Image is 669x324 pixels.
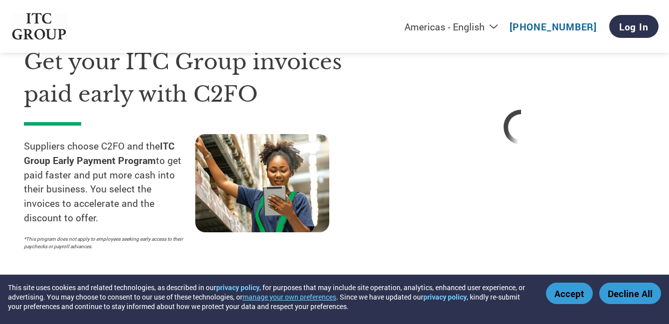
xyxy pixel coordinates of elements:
[546,283,593,304] button: Accept
[24,235,185,250] p: *This program does not apply to employees seeking early access to their paychecks or payroll adva...
[24,46,367,110] h1: Get your ITC Group invoices paid early with C2FO
[8,283,532,311] div: This site uses cookies and related technologies, as described in our , for purposes that may incl...
[11,13,68,40] img: ITC Group
[599,283,661,304] button: Decline All
[510,20,597,33] a: [PHONE_NUMBER]
[216,283,260,292] a: privacy policy
[423,292,467,302] a: privacy policy
[609,15,659,38] a: Log In
[24,140,174,166] strong: ITC Group Early Payment Program
[24,139,195,225] p: Suppliers choose C2FO and the to get paid faster and put more cash into their business. You selec...
[195,134,329,232] img: supply chain worker
[243,292,336,302] button: manage your own preferences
